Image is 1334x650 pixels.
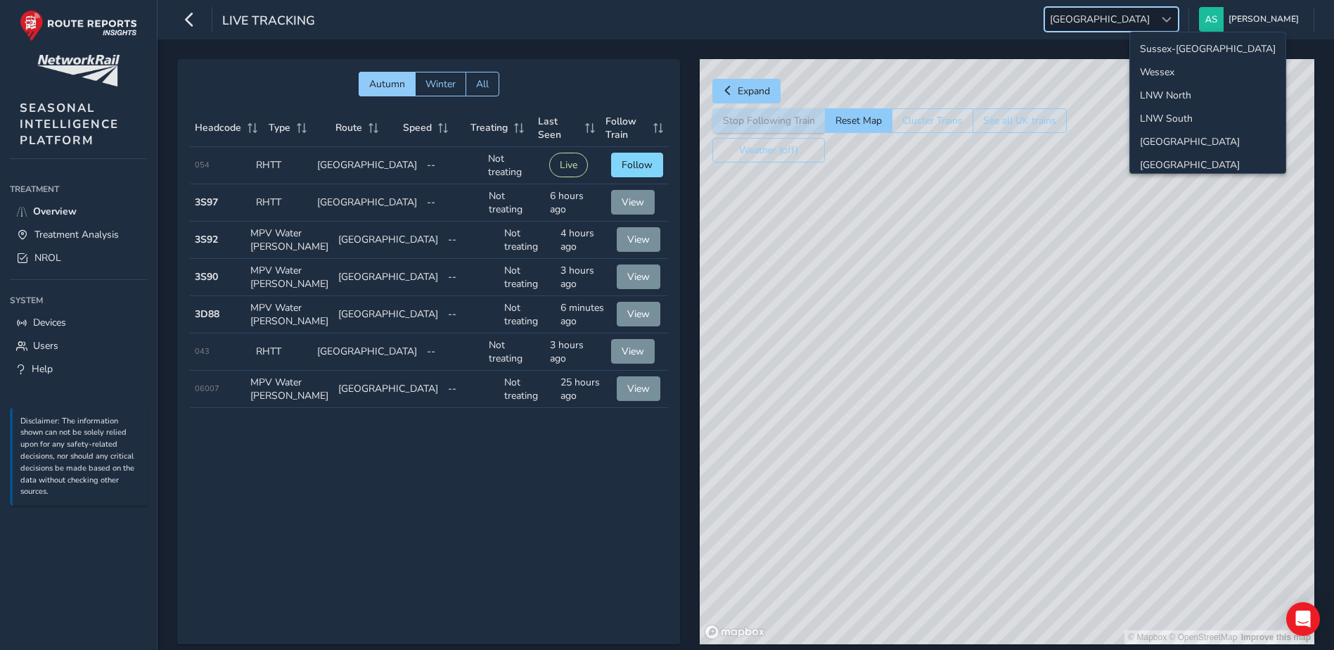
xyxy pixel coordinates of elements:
button: Cluster Trains [892,108,973,133]
td: [GEOGRAPHIC_DATA] [333,259,443,296]
span: Autumn [369,77,405,91]
strong: 3S92 [195,233,218,246]
button: See all UK trains [973,108,1067,133]
button: Autumn [359,72,415,96]
td: MPV Water [PERSON_NAME] [245,371,333,408]
div: Open Intercom Messenger [1286,602,1320,636]
span: Winter [425,77,456,91]
td: Not treating [499,259,556,296]
td: -- [443,222,499,259]
button: View [611,190,655,215]
td: [GEOGRAPHIC_DATA] [312,184,422,222]
li: LNW South [1130,107,1285,130]
strong: 3S97 [195,196,218,209]
td: 6 hours ago [545,184,606,222]
li: Wessex [1130,60,1285,84]
button: Weather (off) [712,138,825,162]
strong: 3S90 [195,270,218,283]
button: [PERSON_NAME] [1199,7,1304,32]
td: [GEOGRAPHIC_DATA] [333,296,443,333]
span: Type [269,121,290,134]
td: -- [422,147,483,184]
td: Not treating [499,222,556,259]
span: Treating [470,121,508,134]
p: Disclaimer: The information shown can not be solely relied upon for any safety-related decisions,... [20,416,140,499]
td: Not treating [483,147,544,184]
span: View [627,382,650,395]
td: 3 hours ago [545,333,606,371]
button: Live [549,153,588,177]
span: 06007 [195,383,219,394]
li: Wales [1130,153,1285,177]
span: View [627,233,650,246]
td: RHTT [251,147,312,184]
button: View [617,265,660,289]
td: [GEOGRAPHIC_DATA] [312,147,422,184]
span: 054 [195,160,210,170]
span: Help [32,362,53,376]
button: View [611,339,655,364]
td: Not treating [484,184,545,222]
span: View [627,307,650,321]
button: Follow [611,153,663,177]
td: -- [443,296,499,333]
span: Last Seen [538,115,579,141]
div: Treatment [10,179,147,200]
span: View [622,345,644,358]
span: Route [335,121,362,134]
a: Devices [10,311,147,334]
span: View [627,270,650,283]
img: customer logo [37,55,120,87]
span: Overview [33,205,77,218]
span: Headcode [195,121,241,134]
td: [GEOGRAPHIC_DATA] [333,371,443,408]
button: Winter [415,72,466,96]
button: View [617,376,660,401]
td: 4 hours ago [556,222,612,259]
td: MPV Water [PERSON_NAME] [245,296,333,333]
span: Treatment Analysis [34,228,119,241]
button: All [466,72,499,96]
button: Reset Map [825,108,892,133]
td: -- [443,371,499,408]
span: Devices [33,316,66,329]
td: -- [422,333,483,371]
td: -- [422,184,483,222]
span: Expand [738,84,770,98]
td: Not treating [499,296,556,333]
a: Users [10,334,147,357]
strong: 3D88 [195,307,219,321]
td: 6 minutes ago [556,296,612,333]
span: SEASONAL INTELLIGENCE PLATFORM [20,100,119,148]
a: Help [10,357,147,381]
td: MPV Water [PERSON_NAME] [245,222,333,259]
a: Treatment Analysis [10,223,147,246]
div: System [10,290,147,311]
button: View [617,302,660,326]
span: All [476,77,489,91]
span: Follow Train [605,115,648,141]
a: Overview [10,200,147,223]
td: 3 hours ago [556,259,612,296]
td: RHTT [251,184,312,222]
td: [GEOGRAPHIC_DATA] [312,333,422,371]
span: View [622,196,644,209]
td: Not treating [499,371,556,408]
td: RHTT [251,333,312,371]
td: MPV Water [PERSON_NAME] [245,259,333,296]
span: [PERSON_NAME] [1229,7,1299,32]
img: diamond-layout [1199,7,1224,32]
li: Sussex-Kent [1130,37,1285,60]
span: [GEOGRAPHIC_DATA] [1045,8,1155,31]
span: Follow [622,158,653,172]
span: Speed [403,121,432,134]
button: View [617,227,660,252]
span: 043 [195,346,210,357]
td: [GEOGRAPHIC_DATA] [333,222,443,259]
span: Users [33,339,58,352]
td: -- [443,259,499,296]
span: NROL [34,251,61,265]
span: Live Tracking [222,12,315,32]
li: LNW North [1130,84,1285,107]
button: Expand [712,79,781,103]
